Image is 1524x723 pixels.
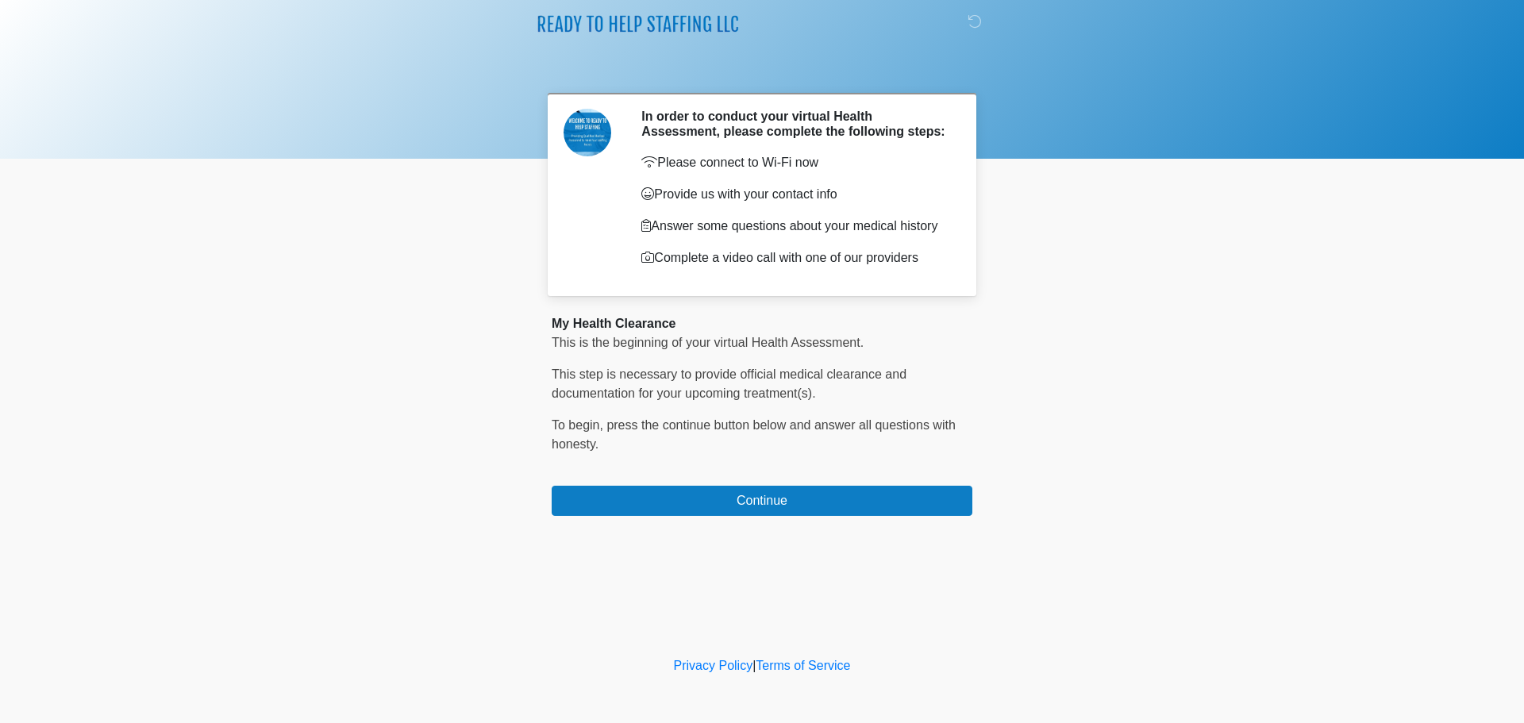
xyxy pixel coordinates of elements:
[536,12,739,33] img: Ready To Help Staffing Logo
[564,109,611,156] img: Agent Avatar
[552,314,972,333] div: My Health Clearance
[674,659,753,672] a: Privacy Policy
[641,217,949,236] p: Answer some questions about your medical history
[552,418,606,432] span: To begin,
[641,109,949,139] h2: In order to conduct your virtual Health Assessment, please complete the following steps:
[641,153,949,172] p: Please connect to Wi-Fi now
[756,659,850,672] a: Terms of Service
[641,185,949,204] p: Provide us with your contact info
[552,367,906,400] span: This step is necessary to provide official medical clearance and documentation for your upcoming ...
[552,336,864,349] span: This is the beginning of your virtual Health Assessment.
[752,659,756,672] a: |
[540,57,984,87] h1: ‎ ‎ ‎
[552,418,956,451] span: press the continue button below and answer all questions with honesty.
[552,486,972,516] button: Continue
[641,248,949,267] p: Complete a video call with one of our providers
